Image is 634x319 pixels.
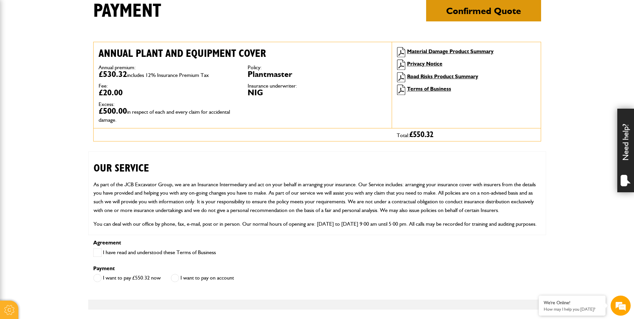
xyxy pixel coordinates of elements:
span: in respect of each and every claim for accidental damage. [99,109,230,123]
p: How may I help you today? [544,307,601,312]
p: Agreement [93,240,541,245]
a: Privacy Notice [407,61,442,67]
a: Terms of Business [407,86,451,92]
dd: Plantmaster [248,70,387,78]
div: Total: [392,128,541,141]
dd: £530.32 [99,70,238,78]
dd: NIG [248,89,387,97]
p: As part of the JCB Excavator Group, we are an Insurance Intermediary and act on your behalf in ar... [94,180,541,214]
div: We're Online! [544,300,601,306]
dd: £20.00 [99,89,238,97]
label: I want to pay £550.32 now [93,274,161,282]
div: Need help? [617,109,634,192]
dt: Insurance underwriter: [248,83,387,89]
label: Payment [93,266,115,271]
h2: OUR SERVICE [94,152,541,175]
span: £ [409,131,433,139]
label: I want to pay on account [171,274,234,282]
dt: Excess: [99,102,238,107]
a: Road Risks Product Summary [407,73,478,80]
dt: Policy: [248,65,387,70]
dt: Annual premium: [99,65,238,70]
h2: CUSTOMER PROTECTION INFORMATION [94,234,541,256]
dd: £500.00 [99,107,238,123]
span: 550.32 [413,131,433,139]
label: I have read and understood these Terms of Business [93,248,216,257]
p: You can deal with our office by phone, fax, e-mail, post or in person. Our normal hours of openin... [94,220,541,228]
span: includes 12% Insurance Premium Tax [127,72,209,78]
dt: Fee: [99,83,238,89]
h2: Annual plant and equipment cover [99,47,387,60]
a: Material Damage Product Summary [407,48,494,55]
